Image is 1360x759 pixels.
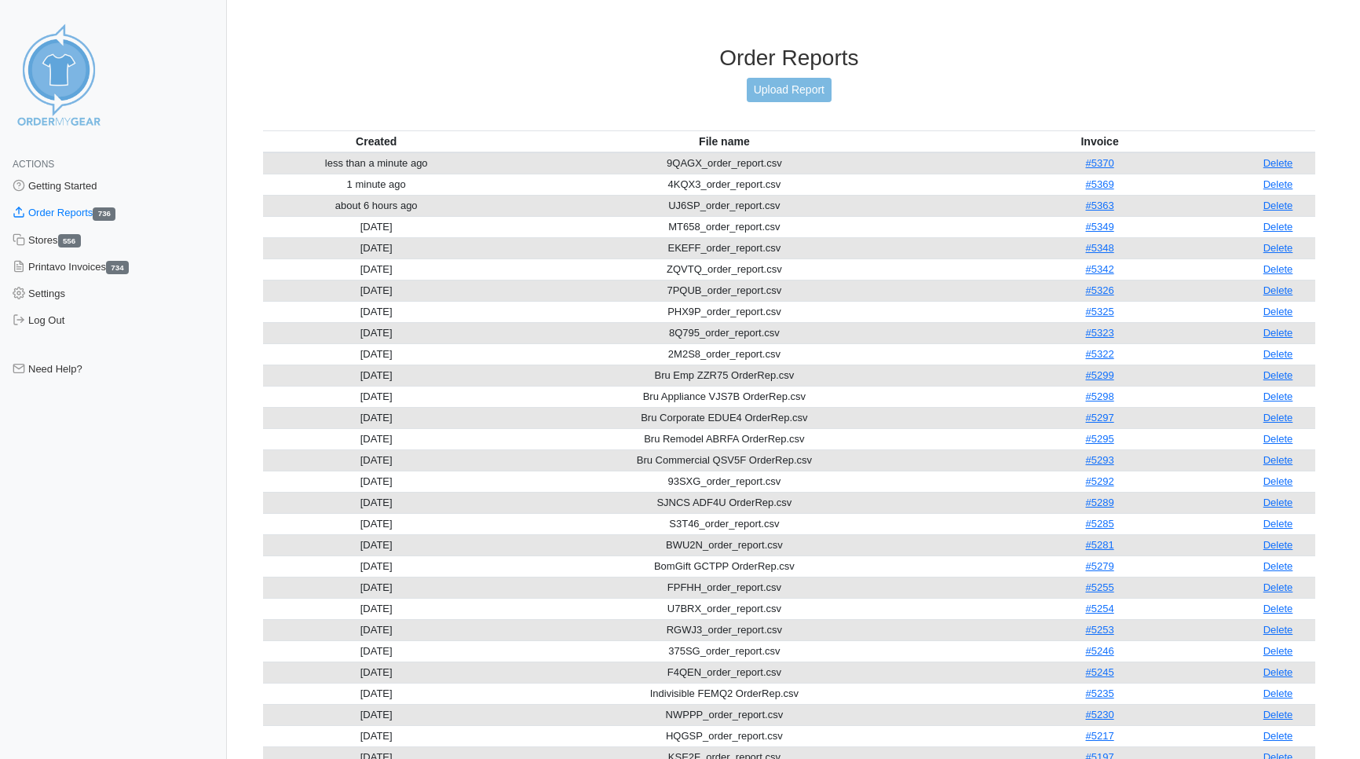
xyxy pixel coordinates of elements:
a: Delete [1263,645,1293,657]
a: Delete [1263,539,1293,551]
a: #5349 [1085,221,1113,233]
td: 93SXG_order_report.csv [490,471,959,492]
a: Delete [1263,454,1293,466]
td: [DATE] [263,301,490,322]
a: Delete [1263,178,1293,190]
a: #5245 [1085,666,1113,678]
a: Delete [1263,433,1293,445]
td: [DATE] [263,471,490,492]
td: [DATE] [263,386,490,407]
td: 375SG_order_report.csv [490,640,959,662]
td: ZQVTQ_order_report.csv [490,258,959,280]
a: Delete [1263,348,1293,360]
td: Bru Commercial QSV5F OrderRep.csv [490,449,959,471]
td: MT658_order_report.csv [490,216,959,237]
td: 8Q795_order_report.csv [490,322,959,343]
td: Bru Emp ZZR75 OrderRep.csv [490,365,959,386]
td: [DATE] [263,449,490,471]
td: RGWJ3_order_report.csv [490,619,959,640]
th: File name [490,130,959,152]
a: Delete [1263,412,1293,423]
td: Bru Appliance VJS7B OrderRep.csv [490,386,959,407]
a: #5293 [1085,454,1113,466]
a: Delete [1263,497,1293,508]
td: [DATE] [263,513,490,534]
a: Delete [1263,518,1293,530]
td: SJNCS ADF4U OrderRep.csv [490,492,959,513]
td: [DATE] [263,365,490,386]
td: [DATE] [263,407,490,428]
td: Bru Corporate EDUE4 OrderRep.csv [490,407,959,428]
a: #5370 [1085,157,1113,169]
td: [DATE] [263,619,490,640]
td: 2M2S8_order_report.csv [490,343,959,365]
td: [DATE] [263,662,490,683]
td: FPFHH_order_report.csv [490,577,959,598]
a: Delete [1263,687,1293,699]
td: BWU2N_order_report.csv [490,534,959,555]
a: #5325 [1085,306,1113,317]
td: about 6 hours ago [263,195,490,216]
td: U7BRX_order_report.csv [490,598,959,619]
a: #5279 [1085,560,1113,572]
a: Delete [1263,475,1293,487]
td: UJ6SP_order_report.csv [490,195,959,216]
td: [DATE] [263,725,490,746]
td: [DATE] [263,598,490,619]
td: [DATE] [263,640,490,662]
td: [DATE] [263,237,490,258]
a: Delete [1263,603,1293,614]
span: 736 [93,207,115,221]
a: Delete [1263,369,1293,381]
td: [DATE] [263,428,490,449]
a: #5326 [1085,284,1113,296]
td: [DATE] [263,258,490,280]
a: Delete [1263,157,1293,169]
a: #5253 [1085,624,1113,636]
a: Delete [1263,560,1293,572]
a: Delete [1263,730,1293,742]
td: BomGift GCTPP OrderRep.csv [490,555,959,577]
a: #5322 [1085,348,1113,360]
a: #5217 [1085,730,1113,742]
td: S3T46_order_report.csv [490,513,959,534]
td: NWPPP_order_report.csv [490,704,959,725]
td: 4KQX3_order_report.csv [490,174,959,195]
td: 9QAGX_order_report.csv [490,152,959,174]
td: [DATE] [263,577,490,598]
a: Delete [1263,581,1293,593]
a: #5295 [1085,433,1113,445]
span: Actions [13,159,54,170]
a: Delete [1263,390,1293,402]
td: EKEFF_order_report.csv [490,237,959,258]
td: HQGSP_order_report.csv [490,725,959,746]
td: [DATE] [263,216,490,237]
span: 734 [106,261,129,274]
h3: Order Reports [263,45,1315,71]
th: Invoice [959,130,1241,152]
a: Delete [1263,263,1293,275]
a: #5342 [1085,263,1113,275]
a: Delete [1263,221,1293,233]
td: [DATE] [263,683,490,704]
a: Delete [1263,306,1293,317]
a: #5348 [1085,242,1113,254]
td: Indivisible FEMQ2 OrderRep.csv [490,683,959,704]
a: #5254 [1085,603,1113,614]
a: #5230 [1085,709,1113,720]
a: #5246 [1085,645,1113,657]
a: #5323 [1085,327,1113,339]
a: #5281 [1085,539,1113,551]
a: #5235 [1085,687,1113,699]
a: Delete [1263,327,1293,339]
a: #5289 [1085,497,1113,508]
td: [DATE] [263,343,490,365]
a: Delete [1263,666,1293,678]
a: Delete [1263,242,1293,254]
a: #5297 [1085,412,1113,423]
td: [DATE] [263,534,490,555]
td: Bru Remodel ABRFA OrderRep.csv [490,428,959,449]
span: 556 [58,234,81,247]
td: [DATE] [263,704,490,725]
a: #5255 [1085,581,1113,593]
